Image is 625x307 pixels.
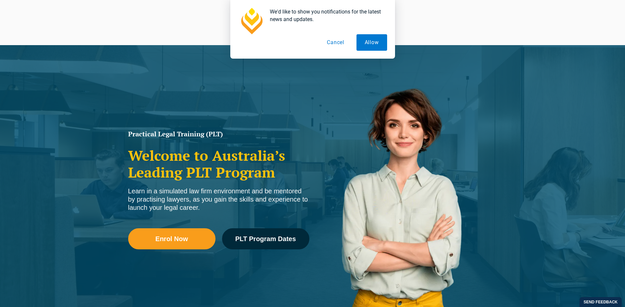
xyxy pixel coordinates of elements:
[238,8,265,34] img: notification icon
[235,236,296,242] span: PLT Program Dates
[128,147,309,181] h2: Welcome to Australia’s Leading PLT Program
[128,187,309,212] div: Learn in a simulated law firm environment and be mentored by practising lawyers, as you gain the ...
[222,228,309,249] a: PLT Program Dates
[265,8,387,23] div: We'd like to show you notifications for the latest news and updates.
[128,228,215,249] a: Enrol Now
[356,34,387,51] button: Allow
[319,34,353,51] button: Cancel
[128,131,309,137] h1: Practical Legal Training (PLT)
[156,236,188,242] span: Enrol Now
